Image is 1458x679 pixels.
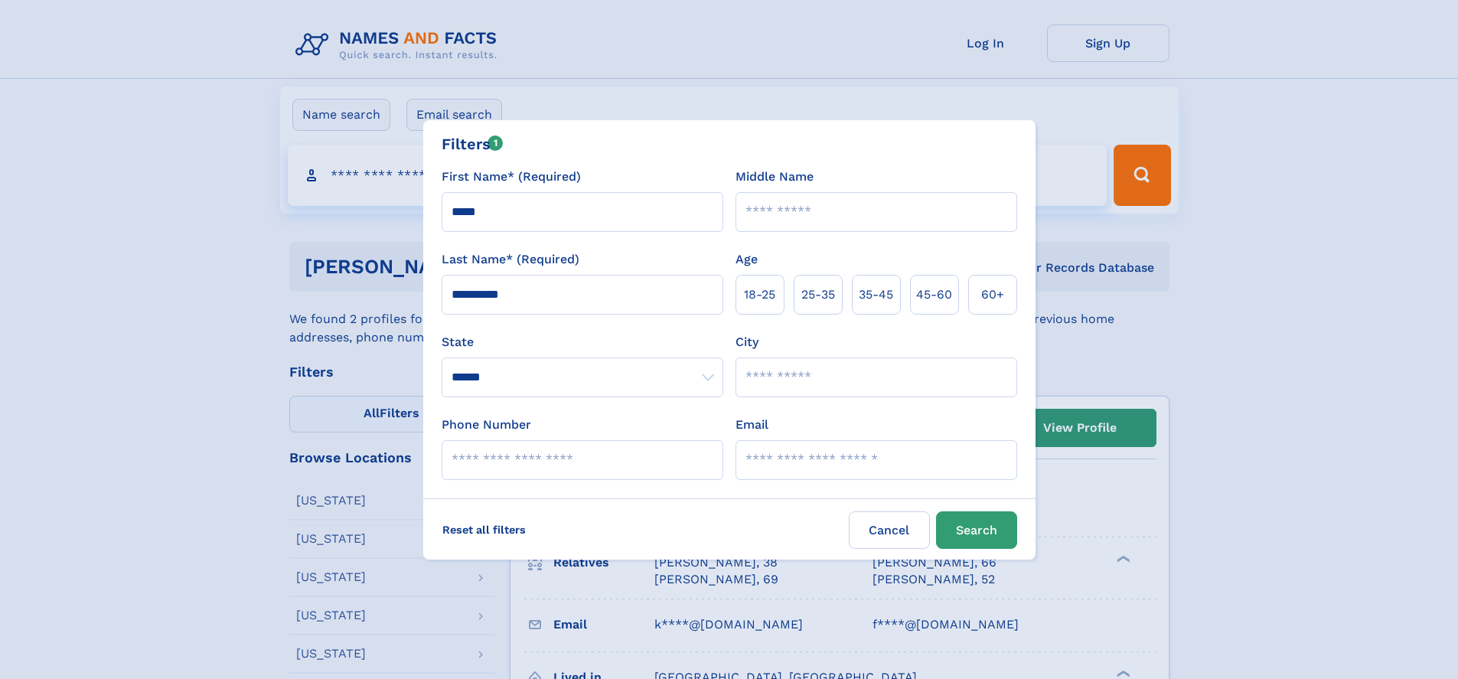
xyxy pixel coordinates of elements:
[736,168,814,186] label: Middle Name
[442,333,723,351] label: State
[442,250,579,269] label: Last Name* (Required)
[432,511,536,548] label: Reset all filters
[859,286,893,304] span: 35‑45
[981,286,1004,304] span: 60+
[849,511,930,549] label: Cancel
[801,286,835,304] span: 25‑35
[442,416,531,434] label: Phone Number
[936,511,1017,549] button: Search
[744,286,775,304] span: 18‑25
[736,416,768,434] label: Email
[916,286,952,304] span: 45‑60
[442,168,581,186] label: First Name* (Required)
[736,250,758,269] label: Age
[442,132,504,155] div: Filters
[736,333,758,351] label: City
